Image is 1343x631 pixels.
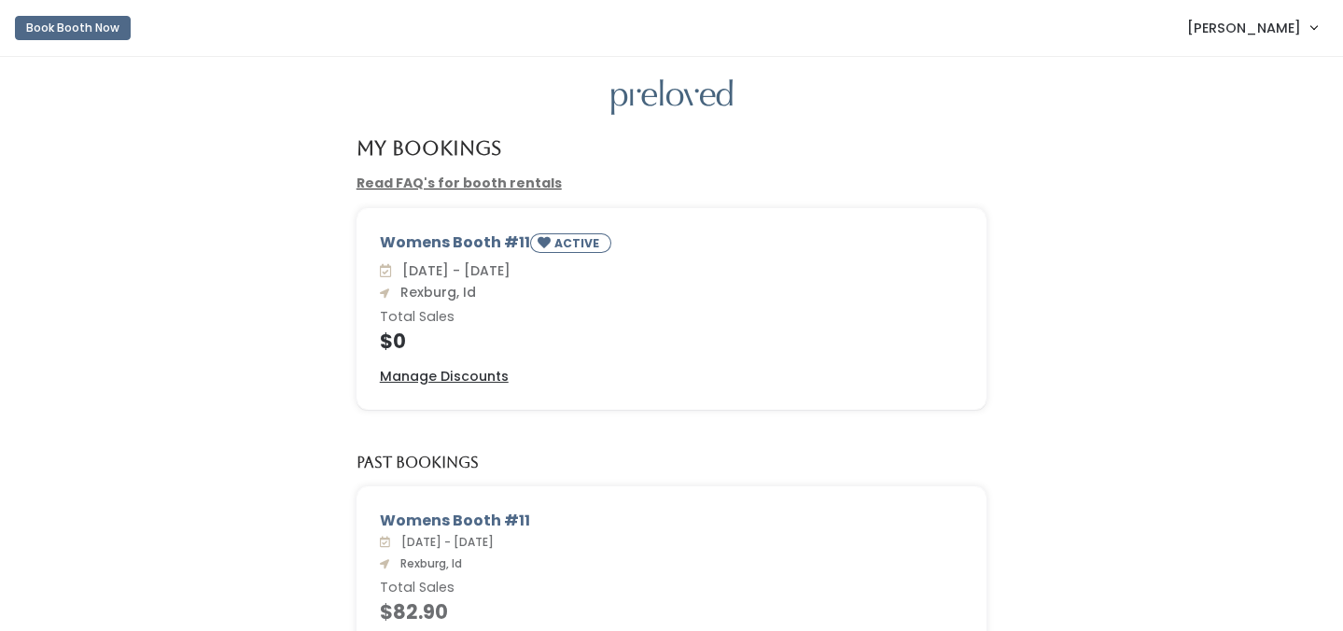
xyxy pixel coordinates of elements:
[357,455,479,471] h5: Past Bookings
[611,79,733,116] img: preloved logo
[380,330,964,352] h4: $0
[1187,18,1301,38] span: [PERSON_NAME]
[393,283,476,301] span: Rexburg, Id
[554,235,603,251] small: ACTIVE
[380,581,964,596] h6: Total Sales
[15,7,131,49] a: Book Booth Now
[357,137,501,159] h4: My Bookings
[380,510,964,532] div: Womens Booth #11
[380,367,509,386] a: Manage Discounts
[380,310,964,325] h6: Total Sales
[1168,7,1336,48] a: [PERSON_NAME]
[394,534,494,550] span: [DATE] - [DATE]
[380,231,964,260] div: Womens Booth #11
[380,367,509,386] u: Manage Discounts
[15,16,131,40] button: Book Booth Now
[380,601,964,623] h4: $82.90
[357,174,562,192] a: Read FAQ's for booth rentals
[393,555,462,571] span: Rexburg, Id
[395,261,511,280] span: [DATE] - [DATE]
